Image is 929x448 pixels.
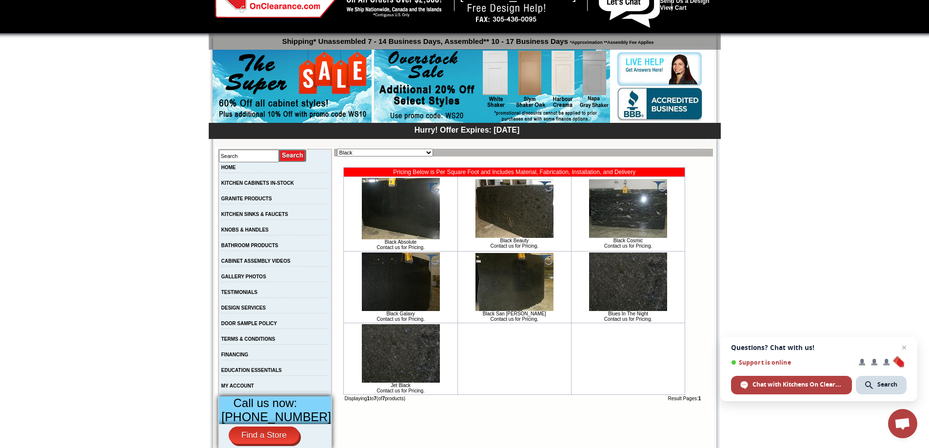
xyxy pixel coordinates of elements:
[343,395,571,402] td: Displaying to (of products)
[731,359,852,366] span: Support is online
[731,376,852,394] span: Chat with Kitchens On Clearance
[221,165,236,170] a: HOME
[344,252,457,323] td: Black Galaxy Contact us for Pricing.
[221,410,331,424] span: [PHONE_NUMBER]
[374,396,377,401] b: 7
[571,395,703,402] td: Result Pages:
[458,177,571,251] td: Black Beauty Contact us for Pricing.
[572,252,685,323] td: Blues In The Night Contact us for Pricing.
[568,38,654,45] span: *Approximation **Assembly Fee Applies
[234,396,297,409] span: Call us now:
[888,409,917,438] a: Open chat
[572,177,685,251] td: Black Cosmic Contact us for Pricing.
[221,274,266,279] a: GALLERY PHOTOS
[344,168,685,176] td: Pricing Below is Per Square Foot and Includes Material, Fabrication, Installation, and Delivery
[856,376,907,394] span: Search
[221,258,291,264] a: CABINET ASSEMBLY VIDEOS
[221,212,288,217] a: KITCHEN SINKS & FAUCETS
[221,305,266,311] a: DESIGN SERVICES
[367,396,370,401] b: 1
[214,124,721,135] div: Hurry! Offer Expires: [DATE]
[221,180,294,186] a: KITCHEN CABINETS IN-STOCK
[221,336,276,342] a: TERMS & CONDITIONS
[221,290,257,295] a: TESTIMONIALS
[458,252,571,323] td: Black San [PERSON_NAME] Contact us for Pricing.
[279,149,307,162] input: Submit
[221,368,282,373] a: EDUCATION ESSENTIALS
[382,396,385,401] b: 7
[660,4,686,11] a: View Cart
[214,33,721,45] p: Shipping* Unassembled 7 - 14 Business Days, Assembled** 10 - 17 Business Days
[221,196,272,201] a: GRANITE PRODUCTS
[752,380,843,389] span: Chat with Kitchens On Clearance
[229,427,299,444] a: Find a Store
[344,177,457,251] td: Black Absolute Contact us for Pricing.
[698,396,701,401] b: 1
[344,323,457,394] td: Jet Black Contact us for Pricing.
[221,352,249,357] a: FINANCING
[731,344,907,351] span: Questions? Chat with us!
[221,383,254,389] a: MY ACCOUNT
[877,380,897,389] span: Search
[221,243,278,248] a: BATHROOM PRODUCTS
[221,321,277,326] a: DOOR SAMPLE POLICY
[221,227,269,233] a: KNOBS & HANDLES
